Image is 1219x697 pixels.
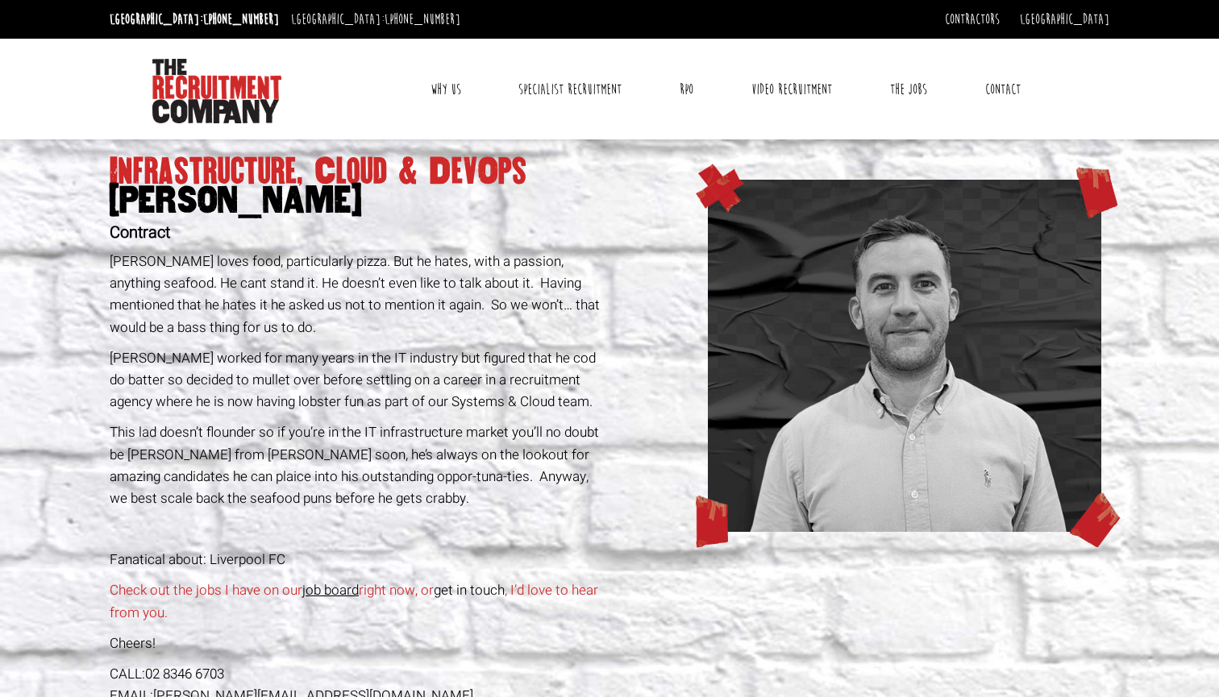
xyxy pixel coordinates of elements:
p: Fanatical about: Liverpool FC [110,549,604,570]
p: [PERSON_NAME] worked for many years in the IT industry but figured that he cod do batter so decid... [110,347,604,413]
li: [GEOGRAPHIC_DATA]: [106,6,283,32]
h1: Infrastructure, Cloud & DevOps [110,157,604,215]
a: 02 8346 6703 [145,664,224,684]
a: [PHONE_NUMBER] [385,10,460,28]
a: The Jobs [878,69,939,110]
a: job board [302,580,359,600]
a: Video Recruitment [739,69,844,110]
span: [PERSON_NAME] [110,186,604,215]
img: The Recruitment Company [152,59,281,123]
div: CALL: [110,663,604,685]
a: Specialist Recruitment [506,69,634,110]
p: This lad doesn’t flounder so if you’re in the IT infrastructure market you’ll no doubt be [PERSON... [110,421,604,509]
h2: Contract [110,224,604,242]
p: [PERSON_NAME] loves food, particularly pizza. But he hates, with a passion, anything seafood. He ... [110,251,604,338]
a: [GEOGRAPHIC_DATA] [1020,10,1109,28]
a: Contractors [945,10,1000,28]
p: Cheers! [110,633,604,654]
a: get in touch [434,580,505,600]
img: web_adam.png [708,180,1101,532]
a: [PHONE_NUMBER] [203,10,279,28]
a: Contact [973,69,1033,110]
p: Check out the jobs I have on our right now, or , I’d love to hear from you. [110,579,604,623]
a: Why Us [418,69,473,110]
a: RPO [668,69,705,110]
li: [GEOGRAPHIC_DATA]: [287,6,464,32]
